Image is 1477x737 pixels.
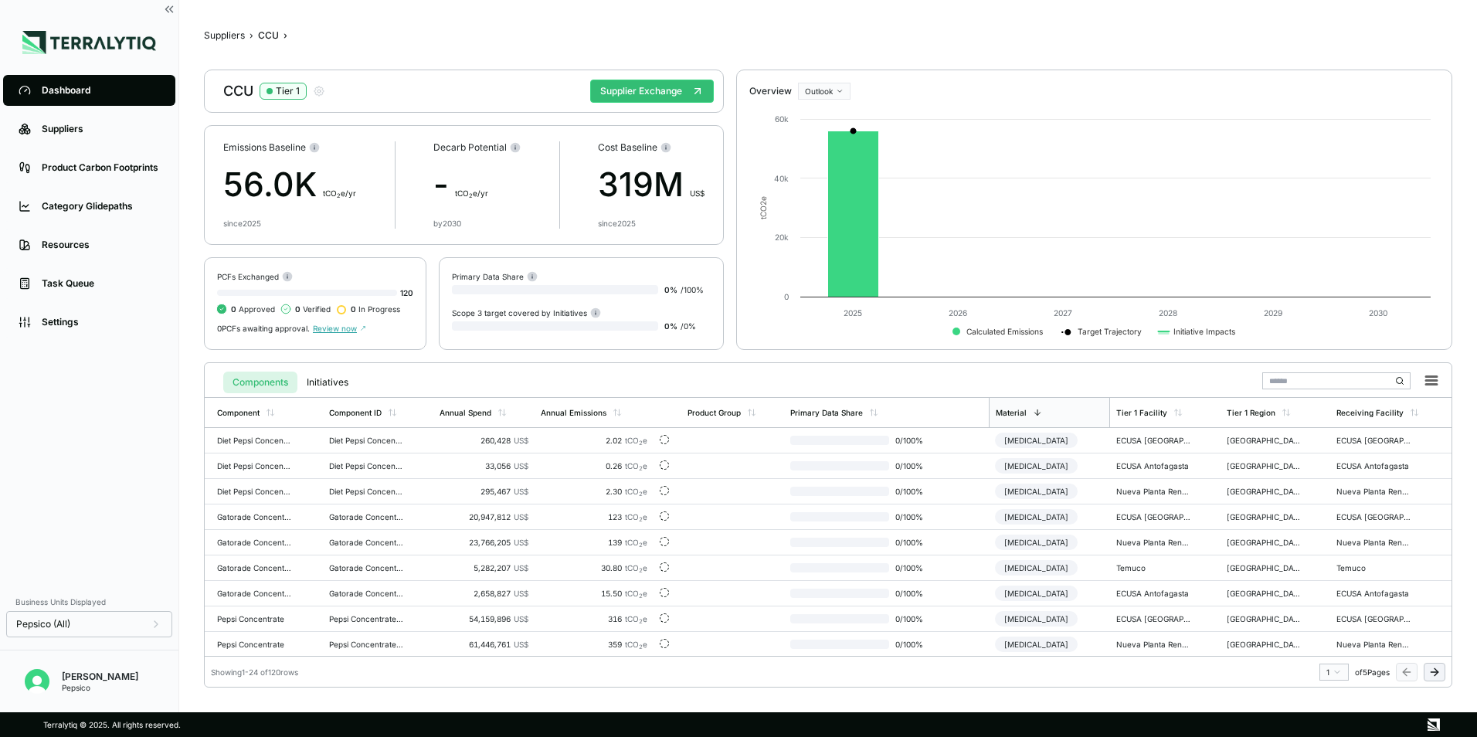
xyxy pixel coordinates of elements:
div: Temuco [1116,563,1190,572]
text: 2029 [1264,308,1282,318]
div: 316 [541,614,647,623]
div: 30.80 [541,563,647,572]
span: tCO e [625,538,647,547]
span: / 100 % [681,285,704,294]
div: ECUSA [GEOGRAPHIC_DATA], [GEOGRAPHIC_DATA] [1116,436,1190,445]
div: Pepsi Concentrate [217,614,291,623]
div: Annual Spend [440,408,491,417]
span: tCO e [625,563,647,572]
span: tCO e [625,461,647,470]
div: 0.26 [541,461,647,470]
div: [GEOGRAPHIC_DATA] [1227,640,1301,649]
div: by 2030 [433,219,461,228]
div: PCFs Exchanged [217,270,413,282]
div: Gatorade Concentrate [217,589,291,598]
div: [GEOGRAPHIC_DATA] [1227,538,1301,547]
div: ECUSA Antofagasta [1116,461,1190,470]
div: Tier 1 [276,85,300,97]
div: 2.30 [541,487,647,496]
tspan: 2 [759,201,769,205]
sub: 2 [639,440,643,447]
div: Material [996,408,1027,417]
text: 0 [784,292,789,301]
span: US$ [514,614,528,623]
span: Review now [313,324,366,333]
span: 0 / 100 % [889,436,939,445]
div: [GEOGRAPHIC_DATA] [1227,436,1301,445]
sub: 2 [639,644,643,650]
sub: 2 [639,542,643,549]
span: tCO e [625,614,647,623]
div: Diet Pepsi Concentrate [217,487,291,496]
button: Outlook [798,83,851,100]
div: 2.02 [541,436,647,445]
span: 0 PCFs awaiting approval. [217,324,310,333]
span: US$ [514,589,528,598]
sub: 2 [469,192,473,199]
span: › [250,29,253,42]
div: Gatorade Concentrate [217,512,291,521]
span: US$ [514,563,528,572]
div: [MEDICAL_DATA] [995,586,1078,601]
div: Pepsi Concentrate Nueva Planta Renca [329,640,403,649]
div: Settings [42,316,160,328]
button: Supplier Exchange [590,80,714,103]
sub: 2 [639,618,643,625]
div: Nueva Planta Renca [1116,640,1190,649]
div: 139 [541,538,647,547]
button: Components [223,372,297,393]
span: In Progress [351,304,400,314]
div: ECUSA Antofagasta [1336,461,1411,470]
div: Gatorade Concentrate Temuco [329,563,403,572]
span: tCO e [625,640,647,649]
span: Pepsico (All) [16,618,70,630]
text: 60k [775,114,789,124]
div: [GEOGRAPHIC_DATA] [1227,487,1301,496]
span: US$ [514,512,528,521]
div: Overview [749,85,792,97]
div: 295,467 [440,487,528,496]
span: / 0 % [681,321,696,331]
div: 359 [541,640,647,649]
span: tCO e [625,436,647,445]
div: Diet Pepsi Concentrate ECUSA [GEOGRAPHIC_DATA], [GEOGRAPHIC_DATA] [329,436,403,445]
span: 0 [295,304,300,314]
span: 0 / 100 % [889,512,939,521]
span: US$ [514,436,528,445]
span: › [284,29,287,42]
span: tCO e [625,487,647,496]
div: 61,446,761 [440,640,528,649]
span: of 5 Pages [1355,667,1390,677]
div: Component ID [329,408,382,417]
img: Logo [22,31,156,54]
div: Scope 3 target covered by Initiatives [452,307,601,318]
div: Nueva Planta Renca [1336,487,1411,496]
div: Cost Baseline [598,141,705,154]
text: tCO e [759,196,769,219]
div: - [433,160,521,209]
span: Outlook [805,87,833,96]
div: [GEOGRAPHIC_DATA] [1227,563,1301,572]
button: Initiatives [297,372,358,393]
sub: 2 [639,567,643,574]
div: [GEOGRAPHIC_DATA] [1227,512,1301,521]
div: Primary Data Share [790,408,863,417]
div: [MEDICAL_DATA] [995,433,1078,448]
div: Primary Data Share [452,270,538,282]
div: 23,766,205 [440,538,528,547]
div: [PERSON_NAME] [62,671,138,683]
span: US$ [690,188,705,198]
div: CCU [223,82,325,100]
span: 0 / 100 % [889,538,939,547]
div: Business Units Displayed [6,593,172,611]
img: Erik Hut [25,669,49,694]
span: US$ [514,487,528,496]
sub: 2 [639,593,643,599]
sub: 2 [337,192,341,199]
div: Resources [42,239,160,251]
text: Target Trajectory [1078,327,1143,337]
span: 0 / 100 % [889,589,939,598]
div: Product Group [688,408,741,417]
text: 2025 [844,308,862,318]
div: 260,428 [440,436,528,445]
